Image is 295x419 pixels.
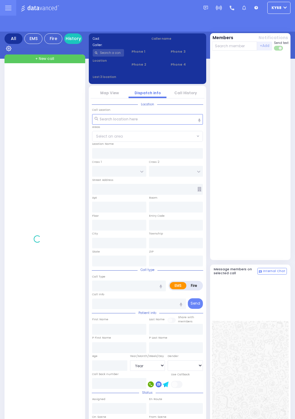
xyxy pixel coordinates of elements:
[24,33,42,44] div: EMS
[92,275,105,279] label: Call Type
[138,268,157,272] span: Call type
[171,372,190,377] label: Use Callback
[44,33,62,44] div: Fire
[92,196,97,200] label: Apt
[197,187,201,191] span: Other building occupants
[92,231,98,236] label: City
[263,269,285,273] span: Internal Chat
[92,160,102,164] label: Cross 1
[272,5,281,11] span: ky68
[21,4,61,12] img: Logo
[92,142,114,146] label: Location Name
[96,134,123,139] span: Select an area
[149,397,162,401] label: En Route
[168,354,179,358] label: Gender
[186,282,202,289] label: Fire
[259,35,288,41] button: Notifications
[149,231,163,236] label: Township
[149,317,165,321] label: Last Name
[93,49,124,57] input: Search a contact
[212,42,257,51] input: Search member
[149,415,166,419] label: From Scene
[135,311,159,315] span: Patient info
[93,43,144,47] label: Caller:
[132,62,163,67] span: Phone 2
[178,315,194,319] small: Share with
[92,372,119,376] label: Call back number
[5,33,23,44] div: All
[203,6,208,10] img: message.svg
[188,298,203,309] button: Send
[267,2,290,14] button: ky68
[171,62,202,67] span: Phone 4
[151,36,203,41] label: Caller name
[64,33,82,44] a: History
[257,268,287,275] button: Internal Chat
[92,354,98,358] label: Age
[92,415,106,419] label: On Scene
[93,58,124,63] label: Location
[93,75,148,79] label: Last 3 location
[92,114,203,125] input: Search location here
[135,90,161,95] a: Dispatch info
[214,267,258,275] h5: Message members on selected call
[130,354,165,358] div: Year/Month/Week/Day
[170,282,186,289] label: EMS
[149,160,160,164] label: Cross 2
[213,35,233,41] button: Members
[178,319,193,323] span: members
[132,49,163,54] span: Phone 1
[92,108,110,112] label: Call Location
[138,102,157,107] span: Location
[174,90,197,95] a: Call History
[171,49,202,54] span: Phone 3
[274,45,284,51] label: Turn off text
[35,56,54,61] span: + New call
[92,336,111,340] label: P First Name
[92,292,104,296] label: Call Info
[92,397,105,401] label: Assigned
[259,270,262,273] img: comment-alt.png
[274,41,289,45] span: Send text
[149,214,165,218] label: Entry Code
[92,250,100,254] label: State
[100,90,119,95] a: Map View
[92,178,113,182] label: Street Address
[149,250,154,254] label: ZIP
[149,196,157,200] label: Room
[92,214,99,218] label: Floor
[139,390,156,395] span: Status
[92,125,100,129] label: Areas
[93,36,144,41] label: Cad:
[149,336,167,340] label: P Last Name
[92,317,108,321] label: First Name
